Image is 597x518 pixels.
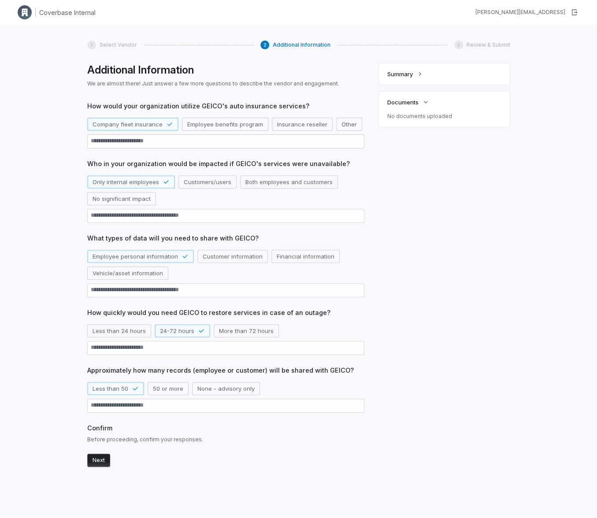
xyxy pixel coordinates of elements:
[387,70,413,78] span: Summary
[87,175,175,189] button: Only internal employees
[272,118,333,131] button: Insurance reseller
[87,80,364,87] p: We are almost there! Just answer a few more questions to describe the vendor and engagement.
[87,266,168,280] button: Vehicle/asset information
[87,118,178,131] button: Company fleet insurance
[192,382,260,395] button: None - advisory only
[385,94,432,110] button: Documents
[454,41,463,49] div: 3
[178,175,237,189] button: Customers/users
[336,118,362,131] button: Other
[387,98,419,106] span: Documents
[475,9,565,16] div: [PERSON_NAME][EMAIL_ADDRESS]
[387,113,501,120] p: No documents uploaded
[87,101,364,111] span: How would your organization utilize GEICO's auto insurance services?
[240,175,338,189] button: Both employees and customers
[39,8,96,17] h1: Coverbase Internal
[273,41,330,48] span: Additional Information
[87,63,364,77] h1: Additional Information
[18,5,32,19] img: Clerk Logo
[100,41,137,48] span: Select Vendor
[87,192,156,205] button: No significant impact
[87,382,144,395] button: Less than 50
[87,366,364,375] span: Approximately how many records (employee or customer) will be shared with GEICO?
[214,324,279,337] button: More than 72 hours
[87,308,364,317] span: How quickly would you need GEICO to restore services in case of an outage?
[155,324,210,337] button: 24-72 hours
[87,324,151,337] button: Less than 24 hours
[148,382,189,395] button: 50 or more
[385,66,426,82] button: Summary
[87,423,364,433] span: Confirm
[182,118,268,131] button: Employee benefits program
[87,250,194,263] button: Employee personal information
[87,233,364,243] span: What types of data will you need to share with GEICO?
[87,436,364,443] span: Before proceeding, confirm your responses.
[260,41,269,49] div: 2
[271,250,340,263] button: Financial information
[197,250,268,263] button: Customer information
[87,41,96,49] div: 1
[87,159,364,168] span: Who in your organization would be impacted if GEICO's services were unavailable?
[467,41,510,48] span: Review & Submit
[87,454,110,467] button: Next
